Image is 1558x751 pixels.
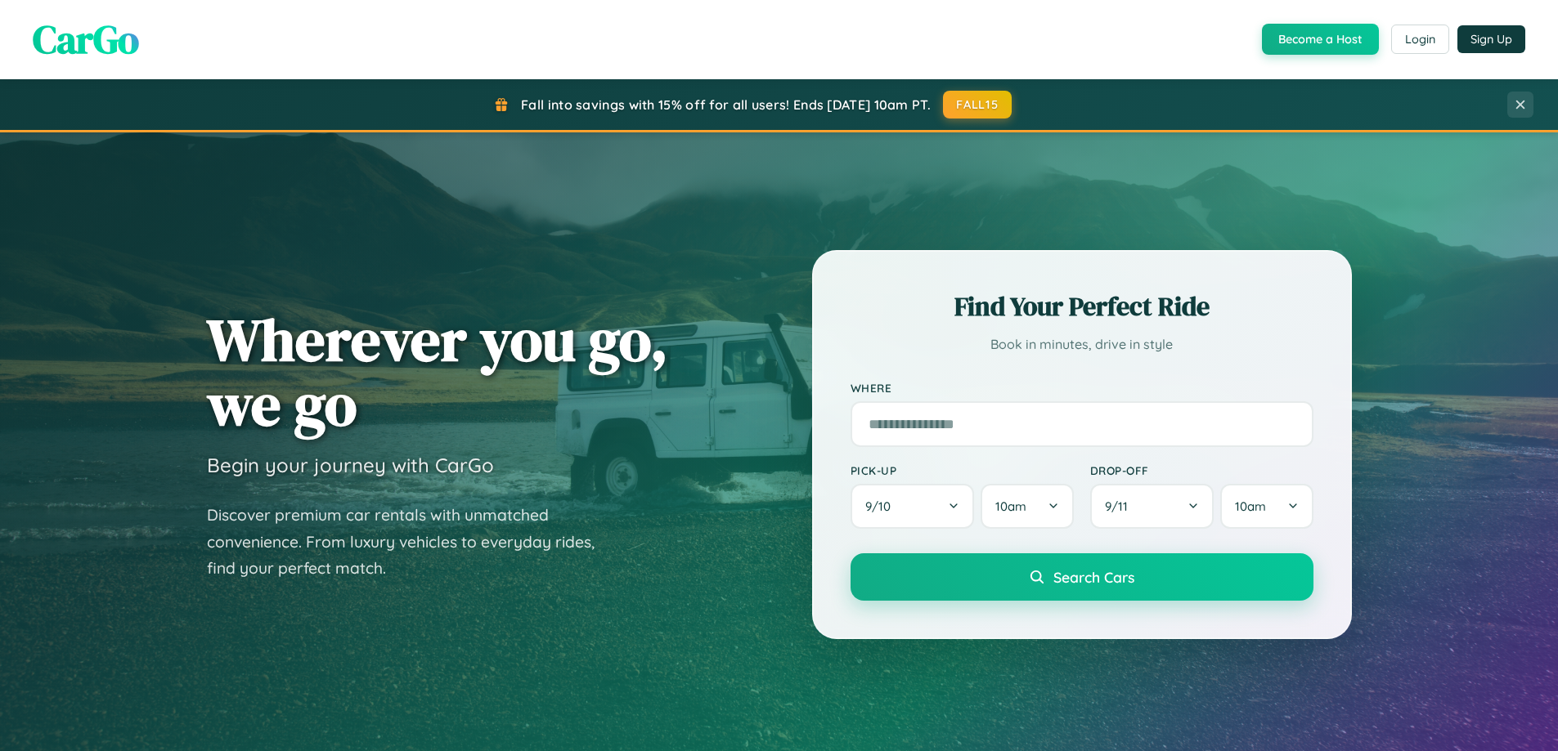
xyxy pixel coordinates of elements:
[1391,25,1449,54] button: Login
[865,498,899,514] span: 9 / 10
[1235,498,1266,514] span: 10am
[851,381,1313,395] label: Where
[521,96,931,113] span: Fall into savings with 15% off for all users! Ends [DATE] 10am PT.
[1053,568,1134,586] span: Search Cars
[851,463,1074,477] label: Pick-up
[1262,24,1379,55] button: Become a Host
[1220,484,1313,529] button: 10am
[981,484,1073,529] button: 10am
[1105,498,1136,514] span: 9 / 11
[851,553,1313,601] button: Search Cars
[207,502,616,582] p: Discover premium car rentals with unmatched convenience. From luxury vehicles to everyday rides, ...
[851,484,975,529] button: 9/10
[943,91,1012,118] button: FALL15
[33,12,139,66] span: CarGo
[1090,484,1215,529] button: 9/11
[1457,25,1525,53] button: Sign Up
[207,307,668,436] h1: Wherever you go, we go
[851,333,1313,356] p: Book in minutes, drive in style
[851,288,1313,324] h2: Find Your Perfect Ride
[1090,463,1313,477] label: Drop-off
[995,498,1026,514] span: 10am
[207,453,494,477] h3: Begin your journey with CarGo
